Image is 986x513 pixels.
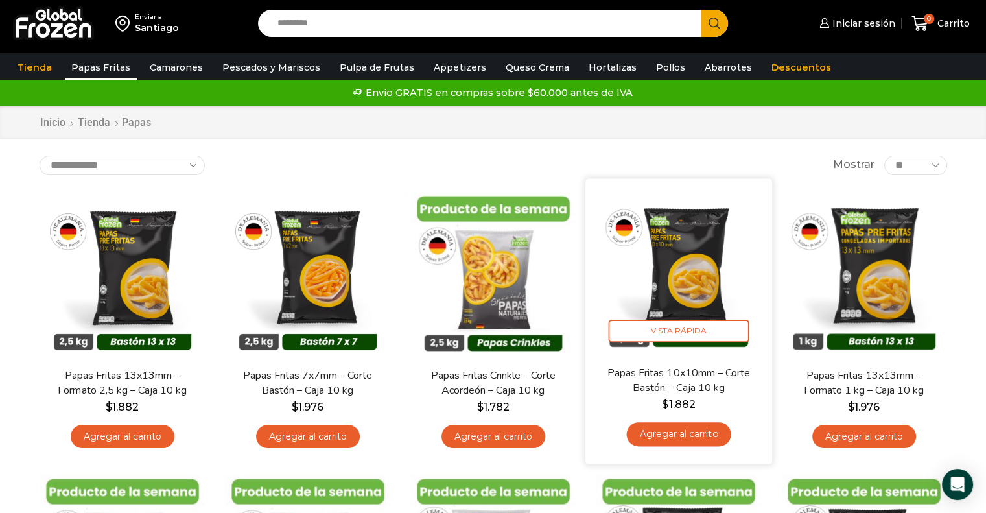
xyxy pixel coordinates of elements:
[582,55,643,80] a: Hortalizas
[40,115,66,130] a: Inicio
[65,55,137,80] a: Papas Fritas
[698,55,758,80] a: Abarrotes
[135,21,179,34] div: Santiago
[833,158,874,173] span: Mostrar
[233,368,382,398] a: Papas Fritas 7x7mm – Corte Bastón – Caja 10 kg
[662,398,668,410] span: $
[11,55,58,80] a: Tienda
[292,401,323,413] bdi: 1.976
[477,401,510,413] bdi: 1.782
[47,368,196,398] a: Papas Fritas 13x13mm – Formato 2,5 kg – Caja 10 kg
[71,425,174,449] a: Agregar al carrito: “Papas Fritas 13x13mm - Formato 2,5 kg - Caja 10 kg”
[477,401,484,413] span: $
[122,116,151,128] h1: Papas
[499,55,576,80] a: Queso Crema
[135,12,179,21] div: Enviar a
[115,12,135,34] img: address-field-icon.svg
[608,320,749,342] span: Vista Rápida
[908,8,973,39] a: 0 Carrito
[143,55,209,80] a: Camarones
[812,425,916,449] a: Agregar al carrito: “Papas Fritas 13x13mm - Formato 1 kg - Caja 10 kg”
[333,55,421,80] a: Pulpa de Frutas
[292,401,298,413] span: $
[765,55,838,80] a: Descuentos
[40,115,151,130] nav: Breadcrumb
[106,401,112,413] span: $
[256,425,360,449] a: Agregar al carrito: “Papas Fritas 7x7mm - Corte Bastón - Caja 10 kg”
[216,55,327,80] a: Pescados y Mariscos
[77,115,111,130] a: Tienda
[603,365,753,396] a: Papas Fritas 10x10mm – Corte Bastón – Caja 10 kg
[816,10,895,36] a: Iniciar sesión
[942,469,973,500] div: Open Intercom Messenger
[106,401,139,413] bdi: 1.882
[924,14,934,24] span: 0
[934,17,970,30] span: Carrito
[441,425,545,449] a: Agregar al carrito: “Papas Fritas Crinkle - Corte Acordeón - Caja 10 kg”
[662,398,695,410] bdi: 1.882
[848,401,854,413] span: $
[427,55,493,80] a: Appetizers
[701,10,728,37] button: Search button
[40,156,205,175] select: Pedido de la tienda
[650,55,692,80] a: Pollos
[626,422,731,446] a: Agregar al carrito: “Papas Fritas 10x10mm - Corte Bastón - Caja 10 kg”
[848,401,880,413] bdi: 1.976
[829,17,895,30] span: Iniciar sesión
[789,368,938,398] a: Papas Fritas 13x13mm – Formato 1 kg – Caja 10 kg
[418,368,567,398] a: Papas Fritas Crinkle – Corte Acordeón – Caja 10 kg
